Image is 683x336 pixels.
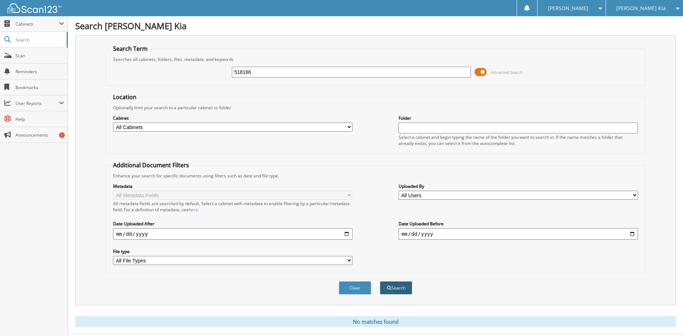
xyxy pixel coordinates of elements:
[15,100,59,106] span: User Reports
[109,56,641,62] div: Searches all cabinets, folders, files, metadata, and keywords
[15,68,64,75] span: Reminders
[548,6,588,10] span: [PERSON_NAME]
[7,3,61,13] img: scan123-logo-white.svg
[491,70,523,75] span: Advanced Search
[616,6,666,10] span: [PERSON_NAME] Kia
[59,132,65,138] div: 1
[109,45,151,53] legend: Search Term
[189,207,198,213] a: here
[113,200,352,213] div: All metadata fields are searched by default. Select a cabinet with metadata to enable filtering b...
[15,116,64,122] span: Help
[113,221,352,227] label: Date Uploaded After
[15,84,64,90] span: Bookmarks
[109,161,193,169] legend: Additional Document Filters
[399,228,638,240] input: end
[15,37,63,43] span: Search
[109,93,140,101] legend: Location
[15,21,59,27] span: Cabinets
[15,53,64,59] span: Scan
[109,173,641,179] div: Enhance your search for specific documents using filters such as date and file type.
[113,115,352,121] label: Cabinet
[75,316,676,327] div: No matches found
[399,115,638,121] label: Folder
[113,228,352,240] input: start
[113,248,352,255] label: File type
[113,183,352,189] label: Metadata
[75,20,676,32] h1: Search [PERSON_NAME] Kia
[399,221,638,227] label: Date Uploaded Before
[339,281,371,295] button: Clear
[109,105,641,111] div: Optionally limit your search to a particular cabinet or folder
[399,183,638,189] label: Uploaded By
[380,281,412,295] button: Search
[399,134,638,146] div: Select a cabinet and begin typing the name of the folder you want to search in. If the name match...
[15,132,64,138] span: Announcements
